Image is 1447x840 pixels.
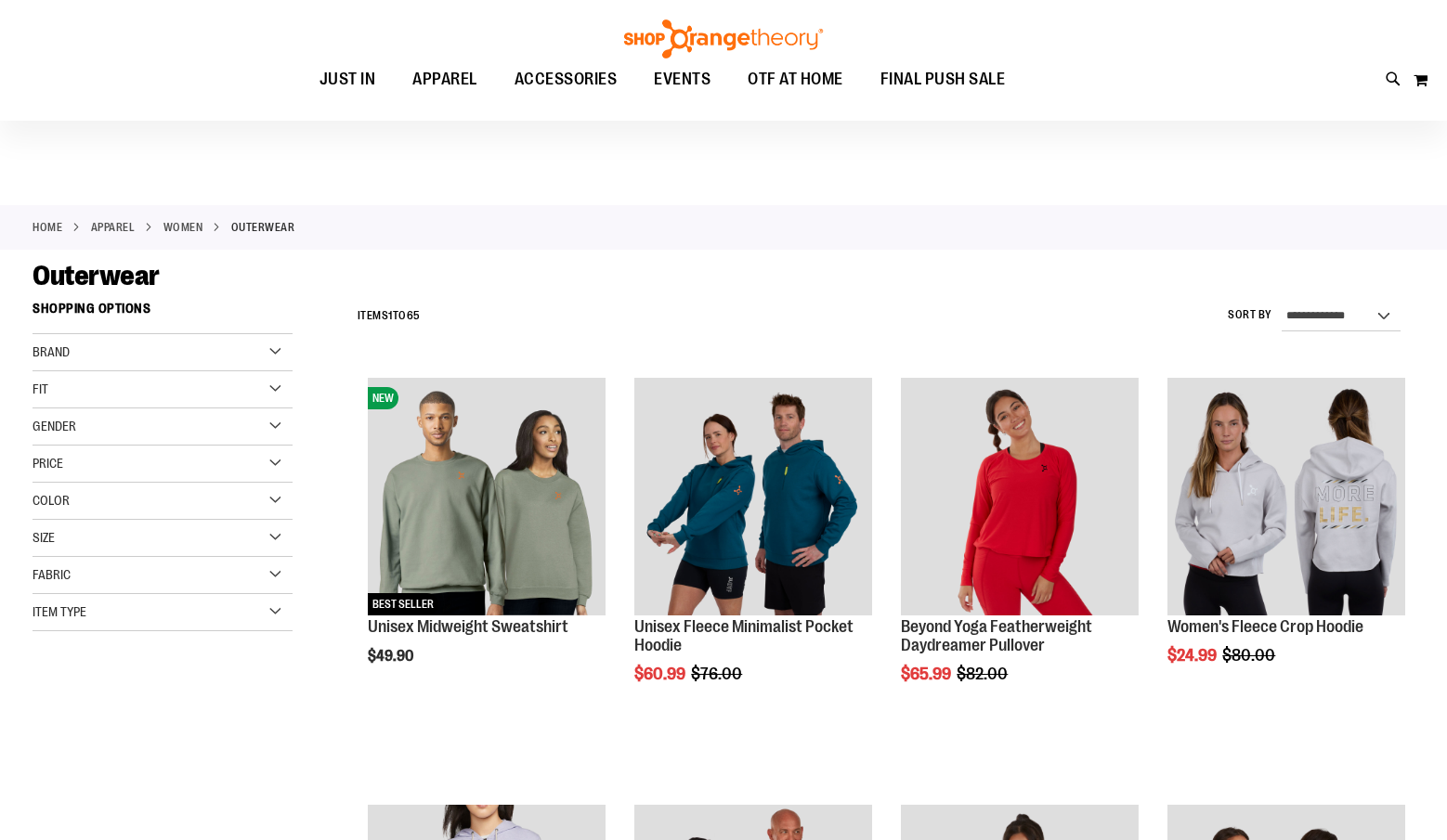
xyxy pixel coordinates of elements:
[1167,378,1405,615] img: Product image for Womens Fleece Crop Hoodie
[33,493,70,508] span: Color
[33,567,71,582] span: Fabric
[634,665,688,683] span: $60.99
[625,368,881,730] div: product
[1167,646,1219,665] span: $24.99
[368,617,568,636] a: Unisex Midweight Sweatshirt
[368,593,438,615] span: BEST SELLER
[496,58,636,101] a: ACCESSORIES
[634,617,854,654] a: Unisex Fleece Minimalist Pocket Hoodie
[33,456,63,471] span: Price
[862,58,1024,101] a: FINAL PUSH SALE
[368,378,606,615] img: Unisex Midweight Sweatshirt
[163,219,203,236] a: WOMEN
[901,378,1139,615] img: Product image for Beyond Yoga Featherweight Daydreamer Pullover
[368,378,606,618] a: Unisex Midweight SweatshirtNEWBEST SELLER
[388,309,393,322] span: 1
[634,378,872,615] img: Unisex Fleece Minimalist Pocket Hoodie
[33,381,48,396] span: Fit
[901,665,954,683] span: $65.99
[358,302,421,330] h2: Items to
[892,368,1148,730] div: product
[880,58,1006,100] span: FINAL PUSH SALE
[319,58,376,100] span: JUST IN
[412,58,477,100] span: APPAREL
[368,387,398,409] span: NEW
[301,58,395,101] a: JUST IN
[748,58,843,100] span: OTF AT HOME
[407,309,421,322] span: 65
[691,665,745,683] span: $76.00
[654,58,710,100] span: EVENTS
[1228,307,1272,323] label: Sort By
[91,219,136,236] a: APPAREL
[358,368,615,711] div: product
[33,292,293,334] strong: Shopping Options
[515,58,618,100] span: ACCESSORIES
[33,604,86,619] span: Item Type
[33,260,160,291] span: Outerwear
[231,219,295,236] strong: Outerwear
[33,344,70,359] span: Brand
[1222,646,1278,665] span: $80.00
[1167,617,1363,636] a: Women's Fleece Crop Hoodie
[729,58,862,101] a: OTF AT HOME
[635,58,729,101] a: EVENTS
[901,617,1092,654] a: Beyond Yoga Featherweight Daydreamer Pullover
[1158,368,1414,711] div: product
[368,648,416,665] span: $49.90
[1167,378,1405,618] a: Product image for Womens Fleece Crop Hoodie
[901,378,1139,618] a: Product image for Beyond Yoga Featherweight Daydreamer Pullover
[33,419,76,433] span: Gender
[33,530,55,545] span: Size
[957,665,1010,683] span: $82.00
[33,219,62,236] a: Home
[621,19,826,58] img: Shop Orangetheory
[394,58,496,100] a: APPAREL
[634,378,872,618] a: Unisex Fleece Minimalist Pocket Hoodie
